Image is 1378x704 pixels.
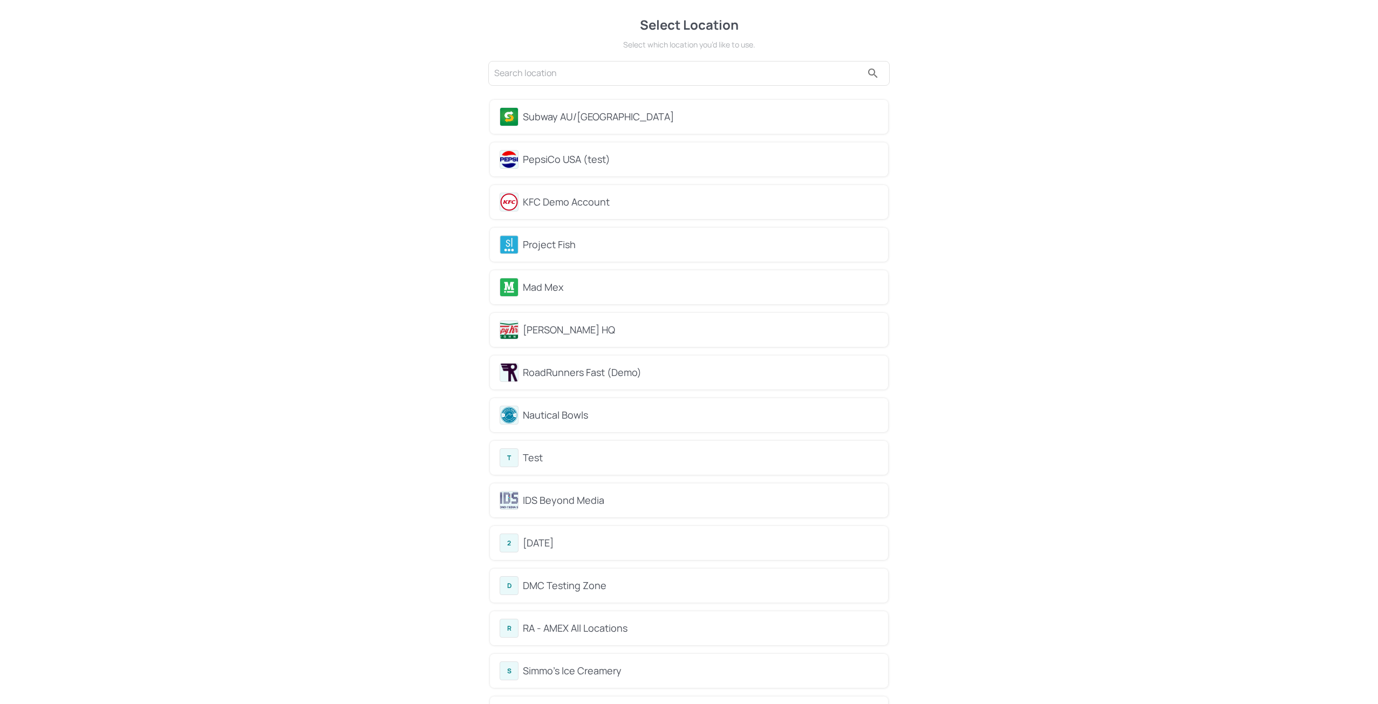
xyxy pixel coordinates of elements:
div: RoadRunners Fast (Demo) [523,365,878,380]
img: avatar [500,108,518,126]
div: Nautical Bowls [523,408,878,422]
div: IDS Beyond Media [523,493,878,508]
button: search [862,63,884,84]
div: Subway AU/[GEOGRAPHIC_DATA] [523,110,878,124]
input: Search location [494,65,862,82]
div: D [500,576,519,595]
img: avatar [500,278,518,296]
div: 2 [500,534,519,552]
img: avatar [500,236,518,254]
div: Project Fish [523,237,878,252]
div: R [500,619,519,638]
div: PepsiCo USA (test) [523,152,878,167]
div: RA - AMEX All Locations [523,621,878,635]
img: avatar [500,491,518,509]
img: avatar [500,151,518,168]
div: Mad Mex [523,280,878,295]
div: DMC Testing Zone [523,578,878,593]
div: Select Location [487,15,891,35]
div: [DATE] [523,536,878,550]
img: avatar [500,364,518,381]
div: S [500,661,519,680]
img: avatar [500,406,518,424]
div: T [500,448,519,467]
img: avatar [500,321,518,339]
div: Select which location you’d like to use. [487,39,891,50]
div: Test [523,450,878,465]
div: [PERSON_NAME] HQ [523,323,878,337]
div: Simmo's Ice Creamery [523,664,878,678]
img: avatar [500,193,518,211]
div: KFC Demo Account [523,195,878,209]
